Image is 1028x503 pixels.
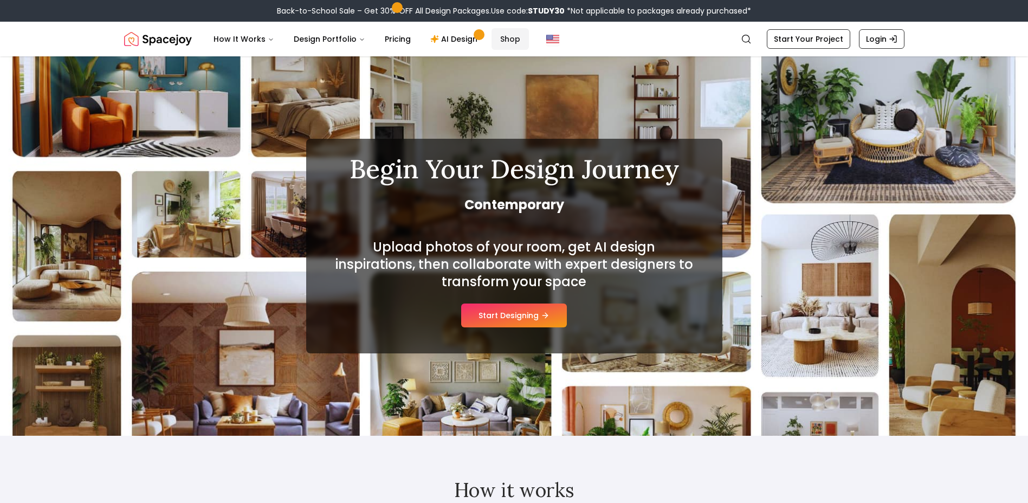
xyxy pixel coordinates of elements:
[376,28,419,50] a: Pricing
[205,28,529,50] nav: Main
[565,5,751,16] span: *Not applicable to packages already purchased*
[124,22,904,56] nav: Global
[422,28,489,50] a: AI Design
[124,28,192,50] img: Spacejoy Logo
[185,479,844,501] h2: How it works
[461,304,567,327] button: Start Designing
[491,5,565,16] span: Use code:
[332,238,696,291] h2: Upload photos of your room, get AI design inspirations, then collaborate with expert designers to...
[859,29,904,49] a: Login
[332,156,696,182] h1: Begin Your Design Journey
[205,28,283,50] button: How It Works
[285,28,374,50] button: Design Portfolio
[546,33,559,46] img: United States
[124,28,192,50] a: Spacejoy
[492,28,529,50] a: Shop
[277,5,751,16] div: Back-to-School Sale – Get 30% OFF All Design Packages.
[767,29,850,49] a: Start Your Project
[332,196,696,214] span: Contemporary
[528,5,565,16] b: STUDY30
